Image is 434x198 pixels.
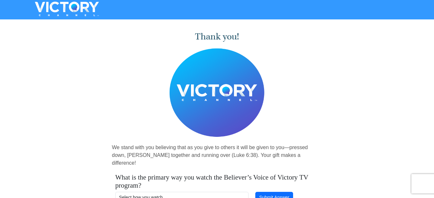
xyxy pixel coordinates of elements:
h4: What is the primary way you watch the Believer’s Voice of Victory TV program? [115,173,319,190]
p: We stand with you believing that as you give to others it will be given to you—pressed down, [PER... [112,144,322,167]
img: Believer's Voice of Victory Network [169,48,265,137]
img: VICTORYTHON - VICTORY Channel [26,2,107,16]
h1: Thank you! [112,31,322,42]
